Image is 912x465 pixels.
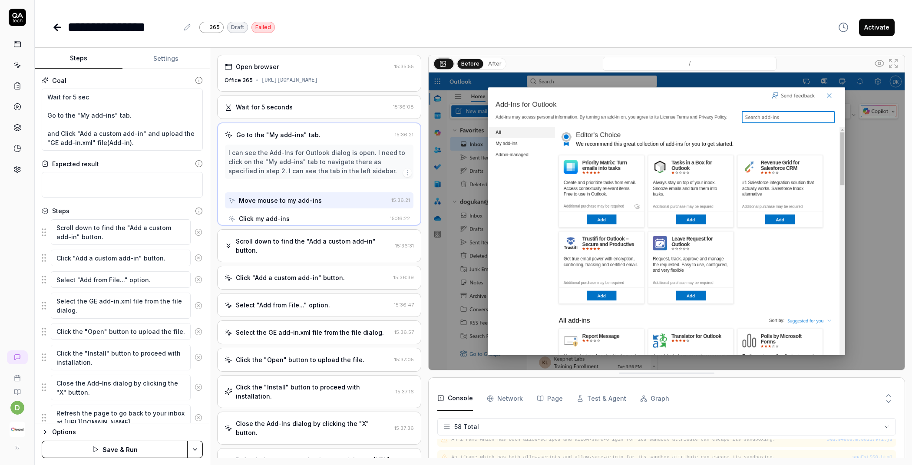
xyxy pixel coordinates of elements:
[236,237,392,255] div: Scroll down to find the "Add a custom add-in" button.
[191,271,206,288] button: Remove step
[394,329,414,335] time: 15:36:57
[577,386,626,411] button: Test & Agent
[393,274,414,280] time: 15:36:39
[42,323,203,341] div: Suggestions
[191,297,206,314] button: Remove step
[859,19,895,36] button: Activate
[640,386,669,411] button: Graph
[42,219,203,245] div: Suggestions
[52,427,203,437] div: Options
[227,22,248,33] div: Draft
[853,454,892,461] button: spaExtSSO.html
[451,436,892,443] pre: An iframe which has both allow-scripts and allow-same-origin for its sandbox attribute can escape...
[42,374,203,401] div: Suggestions
[225,211,413,227] button: Click my add-ins15:36:22
[390,215,410,221] time: 15:36:22
[239,214,290,223] div: Click my add-ins
[225,76,253,84] div: Office 365
[394,425,414,431] time: 15:37:36
[42,404,203,431] div: Suggestions
[826,436,892,443] button: owa.94868.m.8d117971.js
[3,415,31,439] button: Keepnet Logo
[42,441,188,458] button: Save & Run
[191,349,206,366] button: Remove step
[191,379,206,396] button: Remove step
[42,427,203,437] button: Options
[52,159,99,168] div: Expected result
[191,409,206,426] button: Remove step
[42,292,203,319] div: Suggestions
[236,102,293,112] div: Wait for 5 seconds
[42,249,203,267] div: Suggestions
[395,132,413,138] time: 15:36:21
[236,300,330,310] div: Select "Add from File..." option.
[537,386,563,411] button: Page
[391,197,410,203] time: 15:36:21
[458,59,483,68] button: Before
[485,59,505,69] button: After
[225,192,413,208] button: Move mouse to my add-ins15:36:21
[42,344,203,371] div: Suggestions
[199,21,224,33] a: 365
[833,19,854,36] button: View version history
[396,389,414,395] time: 15:37:16
[394,63,414,69] time: 15:35:55
[236,355,364,364] div: Click the "Open" button to upload the file.
[437,386,473,411] button: Console
[236,273,345,282] div: Click "Add a custom add-in" button.
[3,368,31,382] a: Book a call with us
[394,302,414,308] time: 15:36:47
[3,382,31,396] a: Documentation
[52,206,69,215] div: Steps
[394,356,414,363] time: 15:37:05
[191,224,206,241] button: Remove step
[236,62,279,71] div: Open browser
[451,454,892,461] pre: An iframe which has both allow-scripts and allow-same-origin for its sandbox attribute can escape...
[122,48,210,69] button: Settings
[429,73,905,370] img: Screenshot
[886,56,900,70] button: Open in full screen
[42,270,203,289] div: Suggestions
[228,148,410,175] div: I can see the Add-Ins for Outlook dialog is open. I need to click on the "My add-ins" tab to navi...
[236,328,384,337] div: Select the GE add-in.xml file from the file dialog.
[52,76,66,85] div: Goal
[872,56,886,70] button: Show all interative elements
[10,401,24,415] button: d
[209,23,220,31] span: 365
[393,104,414,110] time: 15:36:08
[239,196,322,205] div: Move mouse to my add-ins
[236,383,392,401] div: Click the "Install" button to proceed with installation.
[10,422,25,437] img: Keepnet Logo
[251,22,275,33] div: Failed
[236,419,391,437] div: Close the Add-Ins dialog by clicking the "X" button.
[487,386,523,411] button: Network
[395,243,414,249] time: 15:36:31
[191,249,206,267] button: Remove step
[35,48,122,69] button: Steps
[261,76,318,84] div: [URL][DOMAIN_NAME]
[7,350,28,364] a: New conversation
[236,130,321,139] div: Go to the "My add-ins" tab.
[191,323,206,340] button: Remove step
